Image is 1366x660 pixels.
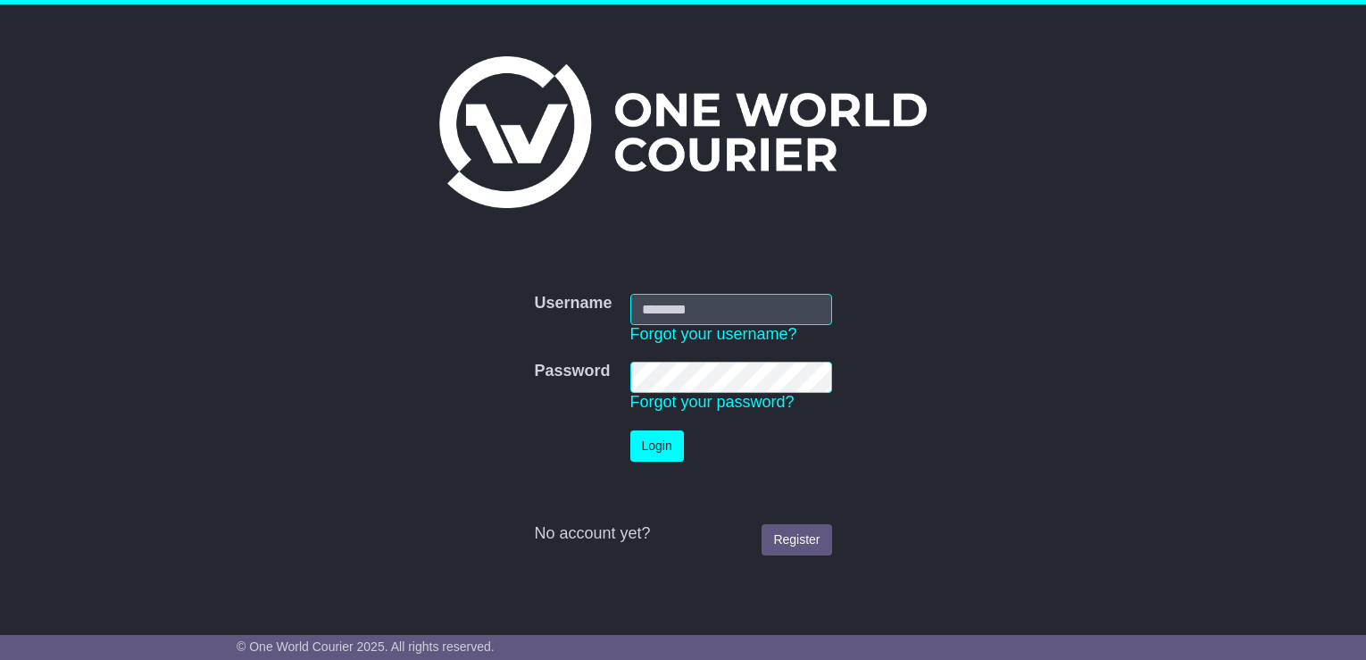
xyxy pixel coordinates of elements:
[630,325,797,343] a: Forgot your username?
[534,362,610,381] label: Password
[630,430,684,462] button: Login
[237,639,495,654] span: © One World Courier 2025. All rights reserved.
[439,56,927,208] img: One World
[762,524,831,556] a: Register
[630,393,795,411] a: Forgot your password?
[534,294,612,313] label: Username
[534,524,831,544] div: No account yet?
